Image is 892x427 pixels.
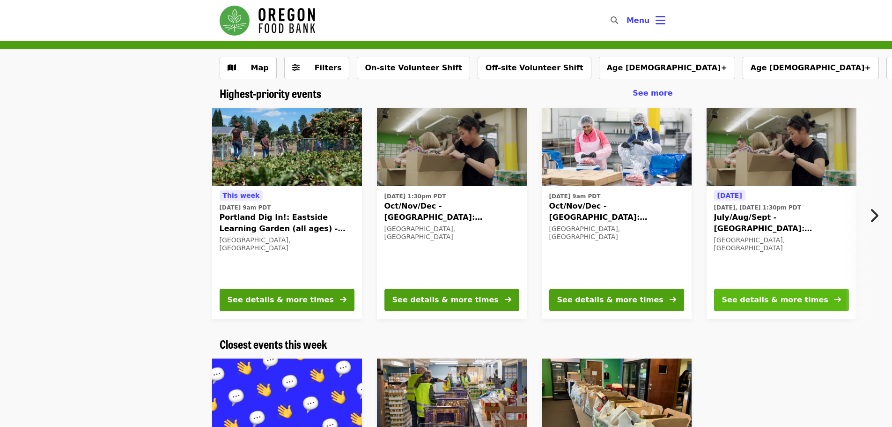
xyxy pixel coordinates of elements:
[212,108,362,187] img: Portland Dig In!: Eastside Learning Garden (all ages) - Aug/Sept/Oct organized by Oregon Food Bank
[624,9,631,32] input: Search
[633,89,672,97] span: See more
[714,289,849,311] button: See details & more times
[542,108,692,187] img: Oct/Nov/Dec - Beaverton: Repack/Sort (age 10+) organized by Oregon Food Bank
[611,16,618,25] i: search icon
[707,108,856,187] img: July/Aug/Sept - Portland: Repack/Sort (age 8+) organized by Oregon Food Bank
[670,295,676,304] i: arrow-right icon
[869,207,878,225] i: chevron-right icon
[223,192,260,199] span: This week
[384,201,519,223] span: Oct/Nov/Dec - [GEOGRAPHIC_DATA]: Repack/Sort (age [DEMOGRAPHIC_DATA]+)
[220,85,321,101] span: Highest-priority events
[251,63,269,72] span: Map
[714,203,801,212] time: [DATE], [DATE] 1:30pm PDT
[392,294,499,306] div: See details & more times
[384,192,446,201] time: [DATE] 1:30pm PDT
[315,63,342,72] span: Filters
[384,225,519,241] div: [GEOGRAPHIC_DATA], [GEOGRAPHIC_DATA]
[743,57,879,79] button: Age [DEMOGRAPHIC_DATA]+
[861,202,892,229] button: Next item
[722,294,828,306] div: See details & more times
[549,192,601,201] time: [DATE] 9am PDT
[549,289,684,311] button: See details & more times
[220,337,327,351] a: Closest events this week
[384,289,519,311] button: See details & more times
[377,108,527,187] img: Oct/Nov/Dec - Portland: Repack/Sort (age 8+) organized by Oregon Food Bank
[357,57,470,79] button: On-site Volunteer Shift
[284,57,350,79] button: Filters (0 selected)
[599,57,735,79] button: Age [DEMOGRAPHIC_DATA]+
[505,295,511,304] i: arrow-right icon
[220,212,354,234] span: Portland Dig In!: Eastside Learning Garden (all ages) - Aug/Sept/Oct
[627,16,650,25] span: Menu
[834,295,841,304] i: arrow-right icon
[212,337,680,351] div: Closest events this week
[228,63,236,72] i: map icon
[220,289,354,311] button: See details & more times
[549,201,684,223] span: Oct/Nov/Dec - [GEOGRAPHIC_DATA]: Repack/Sort (age [DEMOGRAPHIC_DATA]+)
[220,87,321,100] a: Highest-priority events
[220,203,271,212] time: [DATE] 9am PDT
[220,336,327,352] span: Closest events this week
[292,63,300,72] i: sliders-h icon
[549,225,684,241] div: [GEOGRAPHIC_DATA], [GEOGRAPHIC_DATA]
[656,14,665,27] i: bars icon
[220,57,277,79] button: Show map view
[542,108,692,319] a: See details for "Oct/Nov/Dec - Beaverton: Repack/Sort (age 10+)"
[212,87,680,100] div: Highest-priority events
[220,6,315,36] img: Oregon Food Bank - Home
[714,236,849,252] div: [GEOGRAPHIC_DATA], [GEOGRAPHIC_DATA]
[557,294,663,306] div: See details & more times
[633,88,672,99] a: See more
[228,294,334,306] div: See details & more times
[707,108,856,319] a: See details for "July/Aug/Sept - Portland: Repack/Sort (age 8+)"
[340,295,346,304] i: arrow-right icon
[714,212,849,234] span: July/Aug/Sept - [GEOGRAPHIC_DATA]: Repack/Sort (age [DEMOGRAPHIC_DATA]+)
[478,57,591,79] button: Off-site Volunteer Shift
[717,192,742,199] span: [DATE]
[212,108,362,319] a: See details for "Portland Dig In!: Eastside Learning Garden (all ages) - Aug/Sept/Oct"
[377,108,527,319] a: See details for "Oct/Nov/Dec - Portland: Repack/Sort (age 8+)"
[220,236,354,252] div: [GEOGRAPHIC_DATA], [GEOGRAPHIC_DATA]
[619,9,673,32] button: Toggle account menu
